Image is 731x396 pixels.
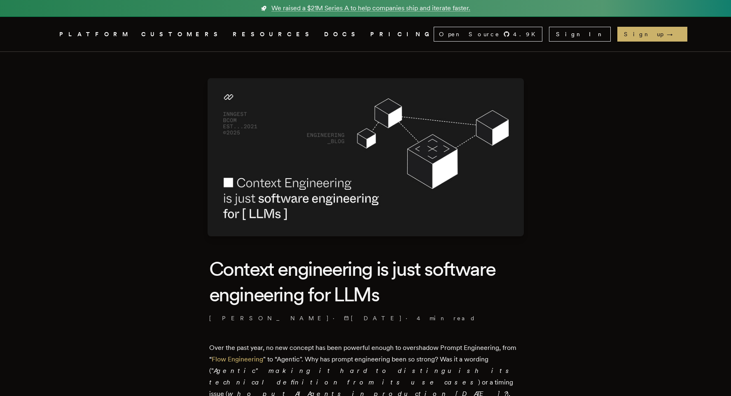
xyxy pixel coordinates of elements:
a: PRICING [370,29,434,40]
a: Sign up [617,27,687,42]
p: · · [209,314,522,322]
img: Featured image for Context engineering is just software engineering for LLMs blog post [208,78,524,236]
span: 4 min read [417,314,476,322]
span: 4.9 K [513,30,540,38]
button: RESOURCES [233,29,314,40]
a: [PERSON_NAME] [209,314,329,322]
a: Sign In [549,27,611,42]
span: [DATE] [344,314,402,322]
span: → [667,30,681,38]
span: Open Source [439,30,500,38]
span: We raised a $21M Series A to help companies ship and iterate faster. [271,3,470,13]
nav: Global [36,17,695,51]
button: PLATFORM [59,29,131,40]
a: DOCS [324,29,360,40]
h1: Context engineering is just software engineering for LLMs [209,256,522,307]
em: Agentic" making it hard to distinguish its technical definition from its use cases [209,367,514,386]
a: Flow Engineering [212,355,263,363]
a: CUSTOMERS [141,29,223,40]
